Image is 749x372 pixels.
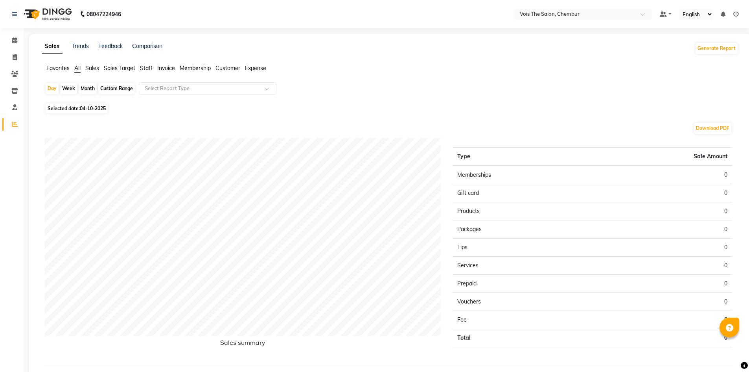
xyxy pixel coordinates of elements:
td: 0 [593,257,732,275]
td: 0 [593,166,732,184]
td: 0 [593,239,732,257]
td: Products [453,202,592,220]
span: Membership [180,65,211,72]
td: Memberships [453,166,592,184]
span: Expense [245,65,266,72]
td: 0 [593,220,732,239]
td: Tips [453,239,592,257]
td: 0 [593,329,732,347]
iframe: chat widget [716,341,741,364]
a: Sales [42,39,63,54]
td: 0 [593,275,732,293]
span: Invoice [157,65,175,72]
td: 0 [593,184,732,202]
span: Customer [215,65,240,72]
div: Week [60,83,77,94]
span: 04-10-2025 [80,105,106,111]
div: Month [79,83,97,94]
td: Services [453,257,592,275]
div: Custom Range [98,83,135,94]
td: Fee [453,311,592,329]
td: Gift card [453,184,592,202]
span: Selected date: [46,104,108,113]
div: Day [46,83,59,94]
td: Total [453,329,592,347]
td: Packages [453,220,592,239]
td: Prepaid [453,275,592,293]
span: All [74,65,81,72]
td: Vouchers [453,293,592,311]
th: Sale Amount [593,148,732,166]
span: Favorites [46,65,70,72]
a: Comparison [132,43,162,50]
th: Type [453,148,592,166]
span: Sales [85,65,99,72]
img: logo [20,3,74,25]
h6: Sales summary [45,339,441,350]
td: 0 [593,202,732,220]
a: Trends [72,43,89,50]
td: 0 [593,293,732,311]
b: 08047224946 [86,3,121,25]
span: Staff [140,65,153,72]
td: 0 [593,311,732,329]
button: Generate Report [696,43,738,54]
span: Sales Target [104,65,135,72]
a: Feedback [98,43,123,50]
button: Download PDF [694,123,731,134]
